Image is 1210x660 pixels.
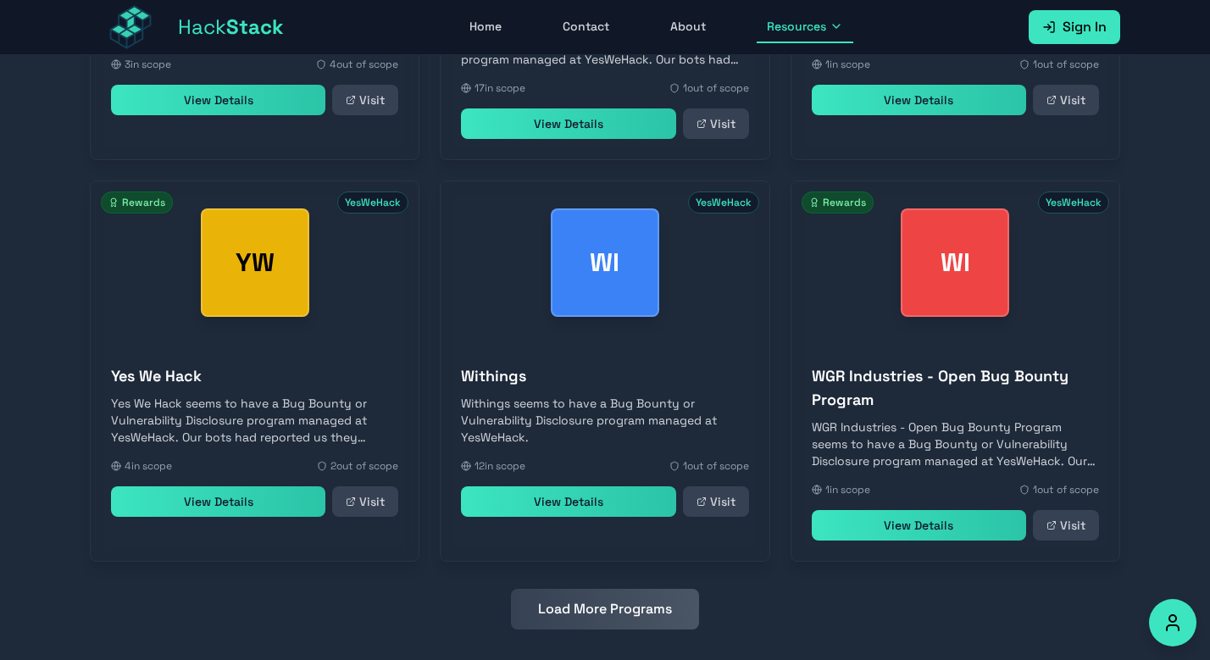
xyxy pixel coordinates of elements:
[688,191,759,214] span: YesWeHack
[330,58,398,71] span: 4 out of scope
[683,81,749,95] span: 1 out of scope
[767,18,826,35] span: Resources
[551,208,659,317] div: Withings
[901,208,1009,317] div: WGR Industries - Open Bug Bounty Program
[475,459,525,473] span: 12 in scope
[111,395,398,446] p: Yes We Hack seems to have a Bug Bounty or Vulnerability Disclosure program managed at YesWeHack. ...
[337,191,408,214] span: YesWeHack
[125,459,172,473] span: 4 in scope
[552,11,619,43] a: Contact
[111,364,398,388] h3: Yes We Hack
[1063,17,1107,37] span: Sign In
[1029,10,1120,44] a: Sign In
[226,14,284,40] span: Stack
[461,108,675,139] a: View Details
[825,58,870,71] span: 1 in scope
[475,81,525,95] span: 17 in scope
[332,486,398,517] a: Visit
[1033,483,1099,496] span: 1 out of scope
[802,191,874,214] span: Rewards
[111,85,325,115] a: View Details
[683,459,749,473] span: 1 out of scope
[1033,58,1099,71] span: 1 out of scope
[125,58,171,71] span: 3 in scope
[660,11,716,43] a: About
[1033,510,1099,541] a: Visit
[461,486,675,517] a: View Details
[683,108,749,139] a: Visit
[461,364,748,388] h3: Withings
[459,11,512,43] a: Home
[332,85,398,115] a: Visit
[1033,85,1099,115] a: Visit
[825,483,870,496] span: 1 in scope
[1038,191,1109,214] span: YesWeHack
[511,589,699,629] button: Load More Programs
[812,510,1026,541] a: View Details
[330,459,398,473] span: 2 out of scope
[101,191,173,214] span: Rewards
[111,486,325,517] a: View Details
[683,486,749,517] a: Visit
[812,85,1026,115] a: View Details
[178,14,284,41] span: Hack
[757,11,853,43] button: Resources
[812,419,1099,469] p: WGR Industries - Open Bug Bounty Program seems to have a Bug Bounty or Vulnerability Disclosure p...
[1149,599,1196,646] button: Accessibility Options
[461,395,748,446] p: Withings seems to have a Bug Bounty or Vulnerability Disclosure program managed at YesWeHack.
[201,208,309,317] div: Yes We Hack
[812,364,1099,412] h3: WGR Industries - Open Bug Bounty Program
